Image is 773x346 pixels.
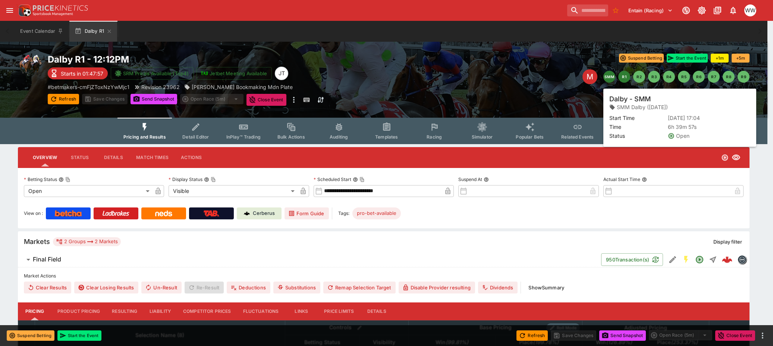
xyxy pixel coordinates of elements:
div: Base Pricing [477,323,515,332]
button: Refresh [48,94,79,104]
div: Betting Target: cerberus [352,207,401,219]
button: Overview [27,149,63,166]
button: Remap Selection Target [323,282,396,293]
div: betmakers [738,255,747,264]
div: Event type filters [117,118,650,144]
div: Paul Klein Bookmaking Mdn Plate [184,83,293,91]
h6: Final Field [33,255,61,263]
button: R7 [708,71,720,83]
button: Copy To Clipboard [65,177,70,182]
nav: pagination navigation [603,71,750,83]
p: Override [688,96,707,104]
button: +5m [732,54,750,63]
button: Start the Event [667,54,708,63]
span: Re-Result [185,282,224,293]
button: Jetbet Meeting Available [197,67,272,80]
p: Auto-Save [723,96,746,104]
span: Templates [375,134,398,140]
button: Dalby R1 [69,21,117,42]
img: Betcha [55,210,82,216]
p: Actual Start Time [603,176,640,182]
div: split button [649,330,712,340]
p: [PERSON_NAME] Bookmaking Mdn Plate [192,83,293,91]
button: R9 [738,71,750,83]
button: Clear Losing Results [74,282,138,293]
span: InPlay™ Trading [226,134,261,140]
div: 8cbacfb2-3de6-4cb6-ab5f-d72fd1e90ef4 [722,254,732,265]
button: Fluctuations [237,302,285,320]
span: Racing [427,134,442,140]
p: Copy To Clipboard [48,83,129,91]
a: 8cbacfb2-3de6-4cb6-ab5f-d72fd1e90ef4 [720,252,735,267]
img: Sportsbook Management [33,12,73,16]
span: Pricing and Results [123,134,166,140]
button: Details [97,149,130,166]
div: Visible [169,185,297,197]
button: Substitutions [273,282,320,293]
svg: Visible [732,153,741,162]
button: open drawer [3,4,16,17]
img: jetbet-logo.svg [201,70,208,77]
button: Edit Detail [666,253,679,266]
button: more [758,331,767,340]
img: PriceKinetics Logo [16,3,31,18]
button: William Wallace [742,2,758,19]
button: Resulting [106,302,143,320]
button: Actions [175,149,208,166]
span: Bulk Actions [277,134,305,140]
button: Competitor Prices [177,302,237,320]
div: split button [180,94,243,104]
button: Refresh [516,330,548,341]
button: R3 [648,71,660,83]
button: Links [285,302,318,320]
button: +1m [711,54,729,63]
button: Notifications [726,4,740,17]
button: Event Calendar [16,21,68,42]
div: 2 Groups 2 Markets [56,237,118,246]
button: Open [693,253,706,266]
p: Scheduled Start [314,176,351,182]
th: Controls [285,320,409,335]
img: Neds [155,210,172,216]
p: Betting Status [24,176,57,182]
svg: Open [695,255,704,264]
button: R8 [723,71,735,83]
button: Bulk edit [355,323,364,333]
div: Show/hide Price Roll mode configuration. [546,323,580,332]
button: Send Snapshot [599,330,646,341]
span: Simulator [472,134,493,140]
button: Documentation [711,4,724,17]
span: Auditing [330,134,348,140]
button: SGM Enabled [679,253,693,266]
span: Detail Editor [182,134,209,140]
label: Tags: [338,207,349,219]
button: Status [63,149,97,166]
label: View on : [24,207,43,219]
a: Form Guide [285,207,329,219]
button: Un-Result [141,282,181,293]
button: No Bookmarks [610,4,622,16]
button: SRM Prices Available (Top4) [111,67,194,80]
div: Josh Tanner [275,67,288,80]
p: Revision 23962 [141,83,180,91]
p: Starts in 01:47:57 [61,70,103,77]
button: Copy To Clipboard [359,177,365,182]
button: Start the Event [57,330,101,341]
button: R2 [633,71,645,83]
h2: Copy To Clipboard [48,54,399,65]
button: Display filter [709,236,747,248]
p: Display Status [169,176,202,182]
button: ShowSummary [524,282,569,293]
button: Suspend Betting [619,54,664,63]
p: Cerberus [253,210,275,217]
button: Copy To Clipboard [211,177,216,182]
button: Close Event [246,94,286,106]
img: betmakers [738,255,746,264]
img: Cerberus [244,210,250,216]
button: Select Tenant [624,4,677,16]
button: 950Transaction(s) [601,253,663,266]
button: Toggle light/dark mode [695,4,708,17]
div: Open [24,185,152,197]
button: Liability [144,302,177,320]
button: Deductions [227,282,270,293]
